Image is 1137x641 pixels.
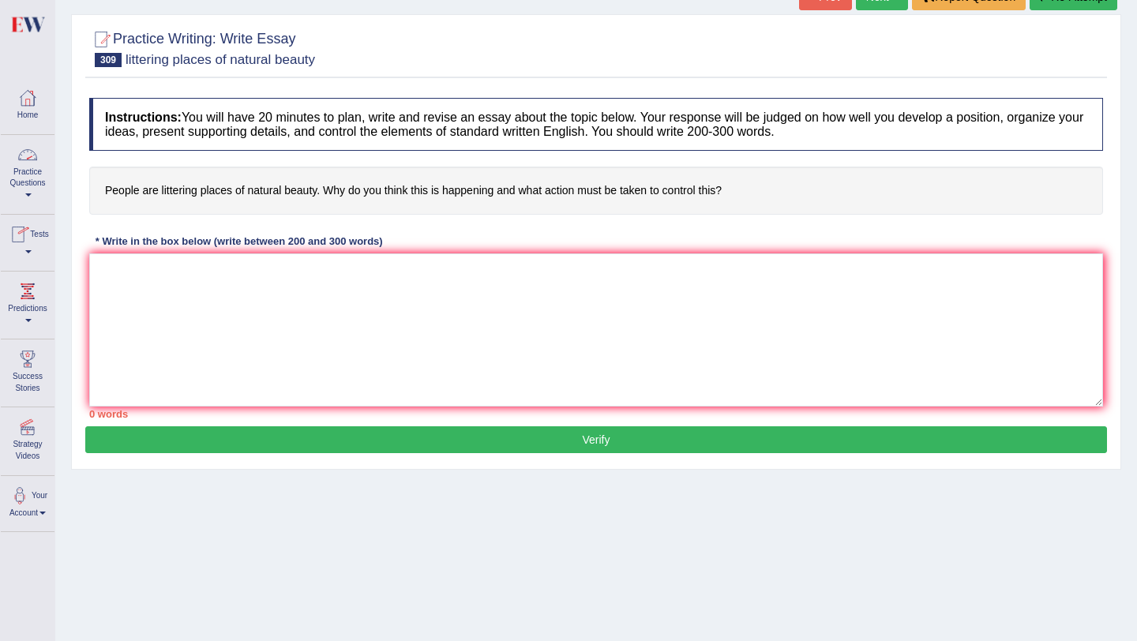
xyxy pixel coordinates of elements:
h4: You will have 20 minutes to plan, write and revise an essay about the topic below. Your response ... [89,98,1103,151]
span: 309 [95,53,122,67]
h2: Practice Writing: Write Essay [89,28,315,67]
a: Tests [1,215,54,266]
a: Practice Questions [1,135,54,209]
a: Success Stories [1,339,54,402]
button: Verify [85,426,1107,453]
a: Your Account [1,476,54,527]
a: Predictions [1,272,54,334]
h4: People are littering places of natural beauty. Why do you think this is happening and what action... [89,167,1103,215]
div: 0 words [89,407,1103,422]
a: Home [1,78,54,129]
small: littering places of natural beauty [126,52,315,67]
a: Strategy Videos [1,407,54,470]
b: Instructions: [105,111,182,124]
div: * Write in the box below (write between 200 and 300 words) [89,234,388,249]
